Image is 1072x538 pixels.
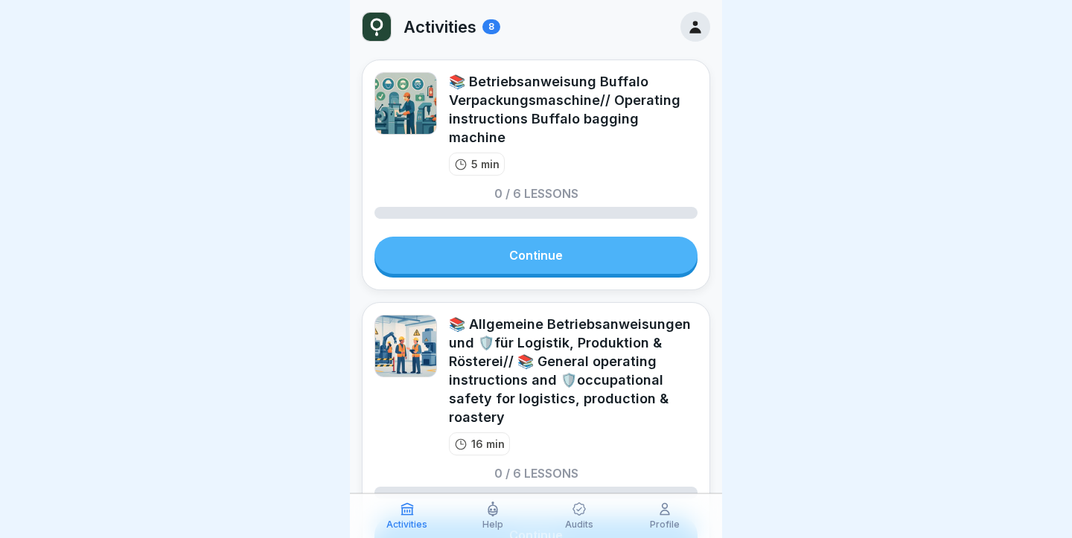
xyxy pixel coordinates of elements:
[650,519,680,530] p: Profile
[449,315,698,426] div: 📚 Allgemeine Betriebsanweisungen und 🛡️für Logistik, Produktion & Rösterei// 📚 General operating ...
[471,436,505,452] p: 16 min
[482,19,500,34] div: 8
[494,188,578,199] p: 0 / 6 lessons
[363,13,391,41] img: w8ckb49isjqmp9e19xztpdfx.png
[374,237,698,274] a: Continue
[449,72,698,147] div: 📚 Betriebsanweisung Buffalo Verpackungsmaschine// Operating instructions Buffalo bagging machine
[403,17,476,36] p: Activities
[565,519,593,530] p: Audits
[374,72,437,135] img: ohanfkn7patlvrisjkj372yd.png
[386,519,427,530] p: Activities
[482,519,503,530] p: Help
[471,156,500,172] p: 5 min
[494,467,578,479] p: 0 / 6 lessons
[374,315,437,377] img: bww9x9miqms8s9iphqwe3dqr.png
